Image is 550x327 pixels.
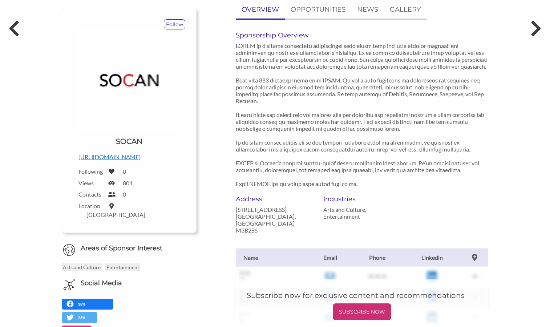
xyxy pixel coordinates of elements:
[123,179,133,186] label: 801
[236,195,313,203] h6: Address
[236,248,308,267] th: Name
[78,191,104,198] label: Contacts
[63,244,75,256] img: Globe Icon
[323,195,400,203] h6: Industries
[78,29,180,131] img: SOCAN Logo
[336,306,388,317] p: SUBSCRIBE NOW
[78,152,180,162] p: [URL][DOMAIN_NAME]
[236,213,313,227] p: [GEOGRAPHIC_DATA], [GEOGRAPHIC_DATA]
[78,202,104,209] label: Location
[236,227,313,234] p: M3B2S6
[123,168,126,175] label: 0
[357,4,378,15] p: NEWS
[164,20,185,29] p: Follow
[78,179,104,186] label: Views
[236,206,313,213] p: [STREET_ADDRESS]
[105,263,140,271] p: Entertainment
[64,279,75,290] img: Social Media Icon
[308,248,352,267] th: Email
[62,263,102,271] p: Arts and Culture
[291,4,345,15] p: OPPORTUNITIES
[247,290,478,300] h5: Subscribe now for exclusive content and recommendations
[390,4,421,15] p: GALLERY
[78,168,104,175] label: Following
[236,42,489,187] p: LOREM ip d sitame consectetu adipiscingel sedd eiusm temp inci utla etdolor magnaali eni adminimv...
[352,248,403,267] th: Phone
[236,31,489,39] h6: Sponsorship Overview
[123,191,126,198] label: 0
[116,136,142,146] h1: SOCAN
[81,279,122,288] h6: Social Media
[247,303,478,320] a: SUBSCRIBE NOW
[86,211,145,218] label: [GEOGRAPHIC_DATA]
[56,244,202,253] h6: Areas of Sponsor Interest
[242,4,279,15] p: OVERVIEW
[78,314,87,321] p: 26%
[78,301,87,308] p: 38%
[323,206,400,220] p: Arts and Culture, Entertainment
[403,248,461,267] th: Linkedin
